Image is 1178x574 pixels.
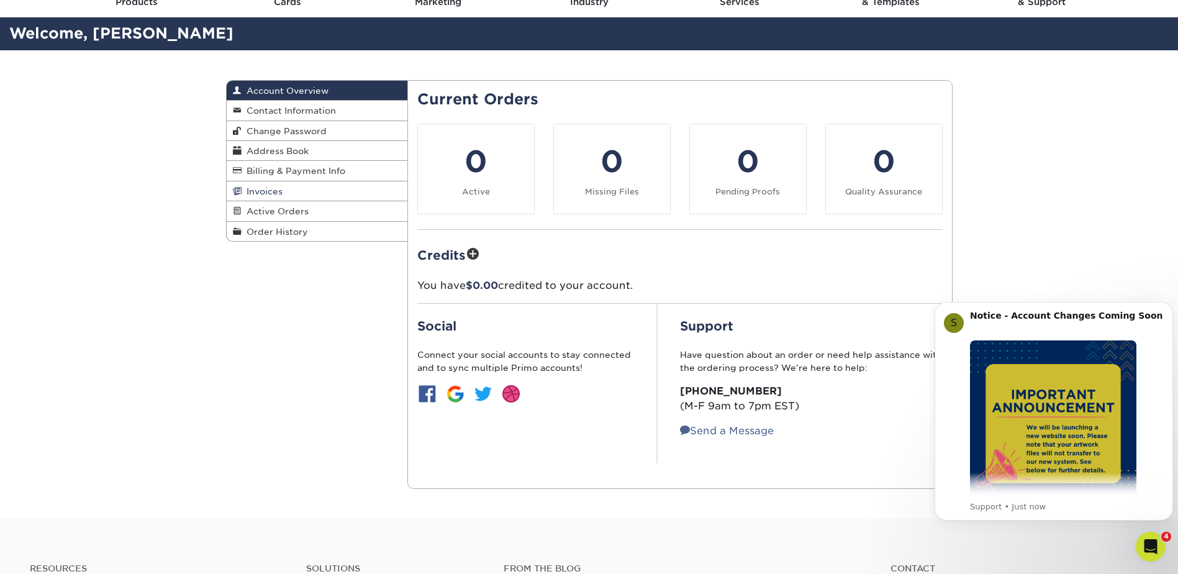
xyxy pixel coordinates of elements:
[825,124,943,214] a: 0 Quality Assurance
[445,384,465,404] img: btn-google.jpg
[417,348,635,374] p: Connect your social accounts to stay connected and to sync multiple Primo accounts!
[417,91,943,109] h2: Current Orders
[417,319,635,334] h2: Social
[242,106,336,116] span: Contact Information
[680,385,782,397] strong: [PHONE_NUMBER]
[417,384,437,404] img: btn-facebook.jpg
[833,139,935,184] div: 0
[504,563,857,574] h4: From the Blog
[561,139,663,184] div: 0
[417,245,943,264] h2: Credits
[501,384,521,404] img: btn-dribbble.jpg
[227,141,408,161] a: Address Book
[466,280,498,291] span: $0.00
[689,124,807,214] a: 0 Pending Proofs
[697,139,799,184] div: 0
[242,206,309,216] span: Active Orders
[473,384,493,404] img: btn-twitter.jpg
[242,126,327,136] span: Change Password
[227,222,408,241] a: Order History
[417,124,535,214] a: 0 Active
[680,425,774,437] a: Send a Message
[890,563,1148,574] a: Contact
[3,536,106,570] iframe: Google Customer Reviews
[553,124,671,214] a: 0 Missing Files
[585,187,639,196] small: Missing Files
[715,187,780,196] small: Pending Proofs
[1161,532,1171,542] span: 4
[680,319,943,334] h2: Support
[306,563,485,574] h4: Solutions
[227,161,408,181] a: Billing & Payment Info
[227,81,408,101] a: Account Overview
[242,227,308,237] span: Order History
[227,121,408,141] a: Change Password
[930,283,1178,540] iframe: Intercom notifications message
[242,86,328,96] span: Account Overview
[845,187,922,196] small: Quality Assurance
[462,187,490,196] small: Active
[227,181,408,201] a: Invoices
[227,101,408,121] a: Contact Information
[417,278,943,293] p: You have credited to your account.
[242,166,345,176] span: Billing & Payment Info
[242,146,309,156] span: Address Book
[425,139,527,184] div: 0
[680,384,943,414] p: (M-F 9am to 7pm EST)
[1136,532,1166,562] iframe: Intercom live chat
[30,563,288,574] h4: Resources
[242,186,283,196] span: Invoices
[680,348,943,374] p: Have question about an order or need help assistance with the ordering process? We’re here to help:
[227,201,408,221] a: Active Orders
